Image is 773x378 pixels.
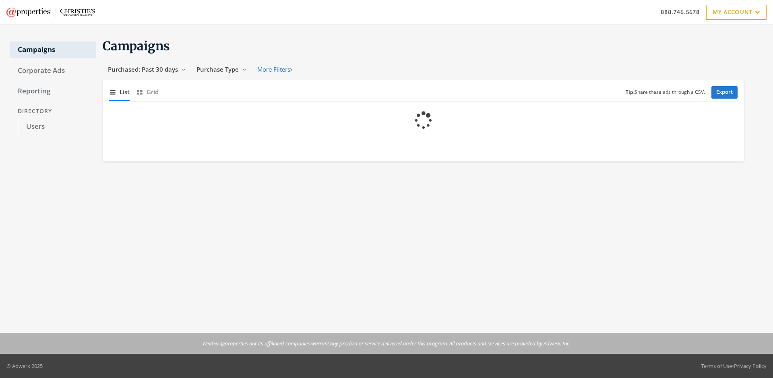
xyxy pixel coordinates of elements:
small: Share these ads through a CSV. [626,89,705,96]
a: Campaigns [10,41,96,58]
a: 888.746.5678 [661,8,700,16]
a: My Account [706,5,767,20]
b: Tip: [626,89,635,95]
div: Directory [10,104,96,119]
span: Purchase Type [196,65,239,73]
a: Corporate Ads [10,62,96,79]
span: Grid [147,87,159,97]
a: Privacy Policy [734,362,767,370]
p: © Adwerx 2025 [6,362,43,370]
span: Purchased: Past 30 days [108,65,178,73]
img: Adwerx [6,8,95,17]
button: Purchase Type [191,62,252,77]
div: • [701,362,767,370]
button: Grid [136,83,159,101]
button: List [109,83,130,101]
span: List [120,87,130,97]
a: Reporting [10,83,96,100]
a: Export [711,86,738,99]
button: More Filters [252,62,298,77]
a: Users [18,118,96,135]
span: Campaigns [103,38,170,54]
button: Purchased: Past 30 days [103,62,191,77]
p: Neither @properties nor its affiliated companies warrant any product or service delivered under t... [203,339,570,347]
a: Terms of Use [701,362,732,370]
